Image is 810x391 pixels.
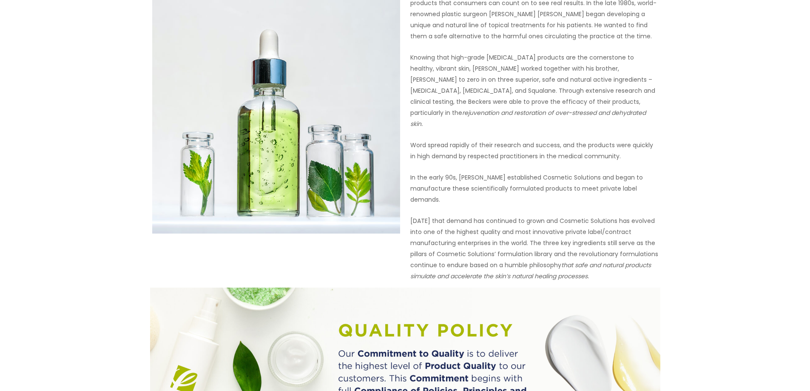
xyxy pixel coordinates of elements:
p: Knowing that high-grade [MEDICAL_DATA] products are the cornerstone to healthy, vibrant skin, [PE... [410,52,658,129]
p: Word spread rapidly of their research and success, and the products were quickly in high demand b... [410,140,658,162]
em: rejuvenation and restoration of over-stressed and dehydrated skin. [410,108,646,128]
em: that safe and natural products simulate and accelerate the skin’s natural healing processes. [410,261,651,280]
p: [DATE] that demand has continued to grown and Cosmetic Solutions has evolved into one of the high... [410,215,658,282]
p: In the early 90s, [PERSON_NAME] established Cosmetic Solutions and began to manufacture these sci... [410,172,658,205]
